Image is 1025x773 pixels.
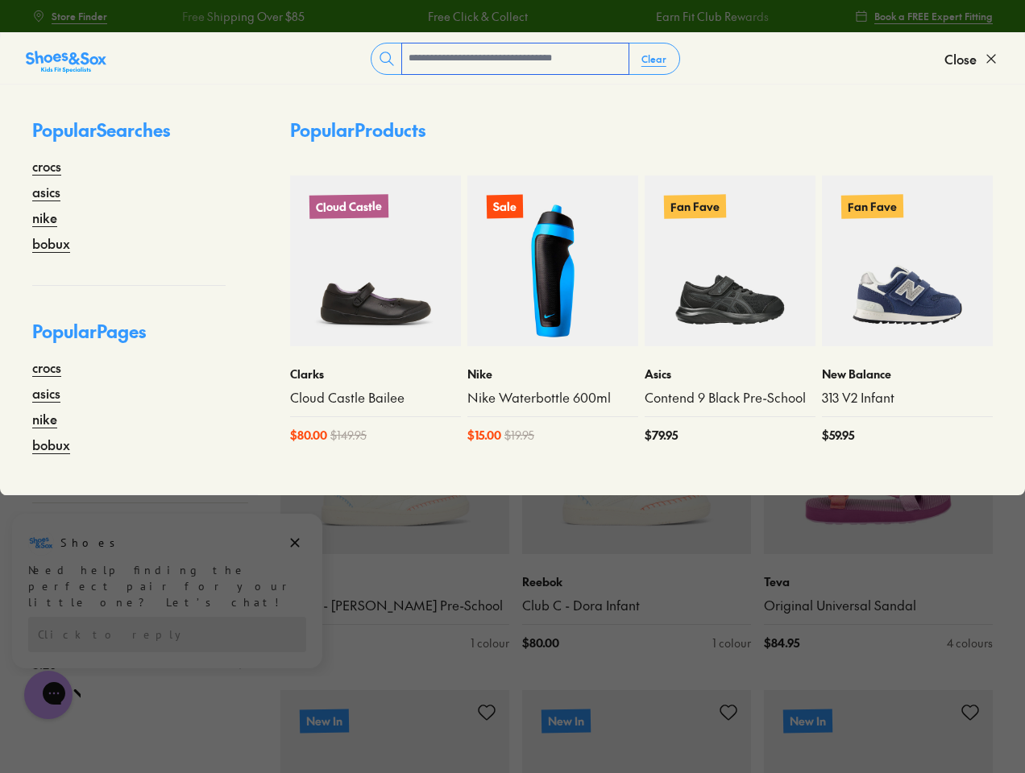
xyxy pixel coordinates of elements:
span: $ 80.00 [290,427,327,444]
p: Cloud Castle [309,194,388,219]
a: Store Finder [32,2,107,31]
a: Free Shipping Over $85 [181,8,304,25]
a: Contend 9 Black Pre-School [645,389,815,407]
div: Need help finding the perfect pair for your little one? Let’s chat! [28,51,306,99]
p: Popular Products [290,117,425,143]
span: Close [944,49,977,68]
a: Fan Fave [645,176,815,346]
button: Dismiss campaign [284,20,306,43]
p: New In [300,709,349,733]
a: Sale [467,176,638,346]
p: Popular Pages [32,318,226,358]
button: Style [32,503,248,548]
div: 1 colour [712,635,751,651]
a: Cloud Castle Bailee [290,389,461,407]
span: $ 15.00 [467,427,501,444]
a: Original Universal Sandal [764,597,993,614]
p: Nike [467,366,638,382]
a: Shoes &amp; Sox [26,46,106,72]
button: Clear [629,44,679,73]
a: asics [32,383,60,403]
p: Teva [764,573,993,590]
a: Nike Waterbottle 600ml [467,389,638,407]
p: Reebok [280,573,509,590]
span: $ 80.00 [522,635,559,651]
span: $ 19.95 [504,427,534,444]
a: bobux [32,234,70,253]
p: Sale [487,195,523,219]
a: 313 V2 Infant [822,389,993,407]
img: Shoes logo [28,19,54,44]
a: Fan Fave [822,176,993,346]
a: Club C - [PERSON_NAME] Pre-School [280,597,509,614]
a: Club C - Dora Infant [522,597,751,614]
a: crocs [32,358,61,377]
span: $ 149.95 [330,427,367,444]
p: Clarks [290,366,461,382]
p: Asics [645,366,815,382]
a: nike [32,409,57,428]
span: $ 84.95 [764,635,799,651]
p: New In [783,709,832,733]
span: Store Finder [52,9,107,23]
img: SNS_Logo_Responsive.svg [26,49,106,75]
a: asics [32,182,60,201]
div: Message from Shoes. Need help finding the perfect pair for your little one? Let’s chat! [12,19,322,99]
h3: Shoes [60,23,124,39]
a: crocs [32,156,61,176]
a: Book a FREE Expert Fitting [855,2,993,31]
p: Fan Fave [841,194,903,218]
span: $ 59.95 [822,427,854,444]
p: New In [542,709,591,733]
div: Reply to the campaigns [28,105,306,141]
p: New Balance [822,366,993,382]
a: Free Click & Collect [426,8,526,25]
div: 4 colours [947,635,993,651]
a: nike [32,208,57,227]
div: Campaign message [12,2,322,157]
iframe: Gorgias live chat messenger [16,665,81,725]
a: bobux [32,435,70,454]
div: 1 colour [471,635,509,651]
a: Cloud Castle [290,176,461,346]
p: Reebok [522,573,751,590]
span: Book a FREE Expert Fitting [874,9,993,23]
a: Earn Fit Club Rewards [654,8,767,25]
button: Close [944,41,999,76]
p: Popular Searches [32,117,226,156]
p: Fan Fave [664,194,726,218]
span: $ 79.95 [645,427,678,444]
